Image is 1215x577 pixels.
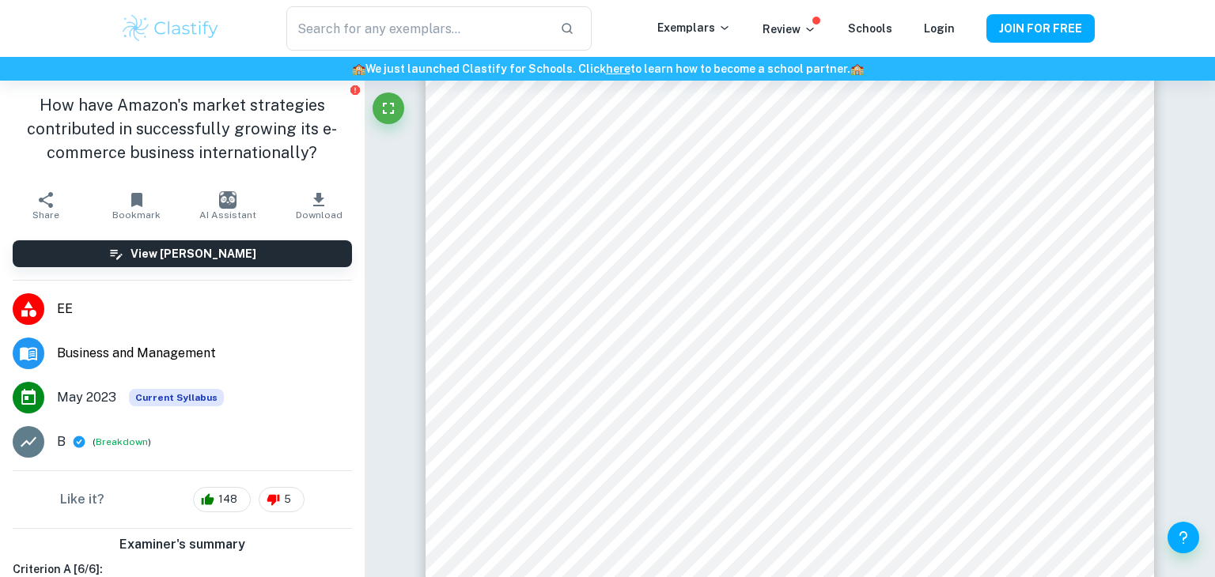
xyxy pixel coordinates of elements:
h6: Examiner's summary [6,535,358,554]
span: 148 [210,492,246,507]
h6: View [PERSON_NAME] [131,245,256,262]
span: May 2023 [57,388,116,407]
span: ( ) [93,435,151,450]
div: 148 [193,487,251,512]
img: AI Assistant [219,191,237,209]
h6: Like it? [60,490,104,509]
button: Report issue [350,84,361,96]
button: Help and Feedback [1168,522,1199,553]
button: Breakdown [96,435,148,449]
img: Clastify logo [120,13,221,44]
span: Download [296,209,343,221]
span: Share [32,209,59,221]
span: Bookmark [112,209,161,221]
div: 5 [259,487,305,512]
span: Current Syllabus [129,389,224,406]
span: 5 [275,492,300,507]
a: Schools [848,22,892,35]
button: View [PERSON_NAME] [13,240,352,267]
p: Exemplars [657,19,731,36]
span: 🏫 [850,62,864,75]
span: EE [57,300,352,319]
span: Business and Management [57,344,352,363]
span: 🏫 [352,62,365,75]
a: here [606,62,630,75]
h1: How have Amazon's market strategies contributed in successfully growing its e-commerce business i... [13,93,352,164]
h6: We just launched Clastify for Schools. Click to learn how to become a school partner. [3,60,1212,77]
span: AI Assistant [199,209,256,221]
button: JOIN FOR FREE [986,14,1095,43]
p: B [57,432,66,451]
button: Bookmark [91,183,182,228]
button: Fullscreen [373,92,404,124]
p: Review [763,21,816,38]
button: Download [274,183,365,228]
input: Search for any exemplars... [286,6,547,51]
a: Login [924,22,955,35]
div: This exemplar is based on the current syllabus. Feel free to refer to it for inspiration/ideas wh... [129,389,224,406]
button: AI Assistant [182,183,273,228]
